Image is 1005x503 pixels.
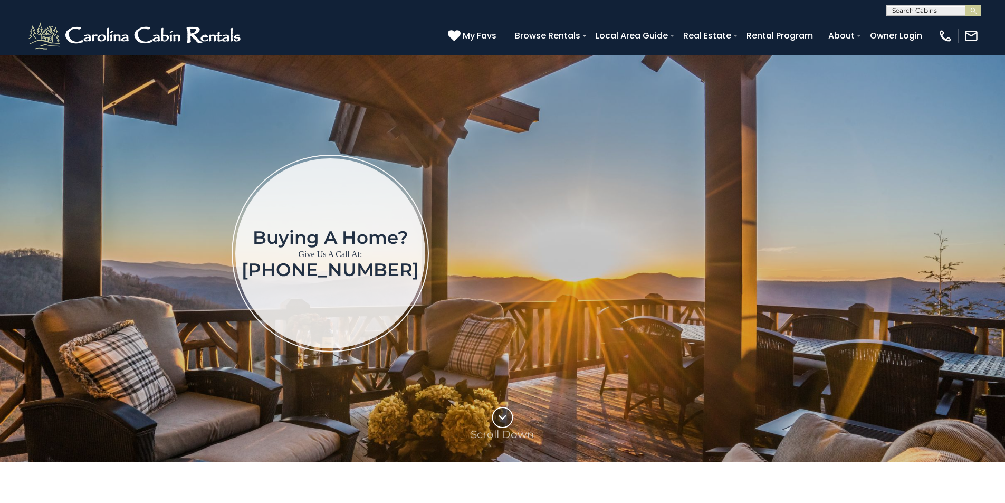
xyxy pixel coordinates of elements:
span: My Favs [463,29,496,42]
a: Browse Rentals [510,26,586,45]
a: Rental Program [741,26,818,45]
img: mail-regular-white.png [964,29,979,43]
a: [PHONE_NUMBER] [242,259,419,281]
p: Give Us A Call At: [242,247,419,262]
a: Real Estate [678,26,736,45]
iframe: New Contact Form [599,111,943,395]
a: Local Area Guide [590,26,673,45]
p: Scroll Down [471,428,534,441]
img: phone-regular-white.png [938,29,953,43]
h1: Buying a home? [242,228,419,247]
a: My Favs [448,29,499,43]
a: About [823,26,860,45]
a: Owner Login [865,26,927,45]
img: White-1-2.png [26,20,245,52]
